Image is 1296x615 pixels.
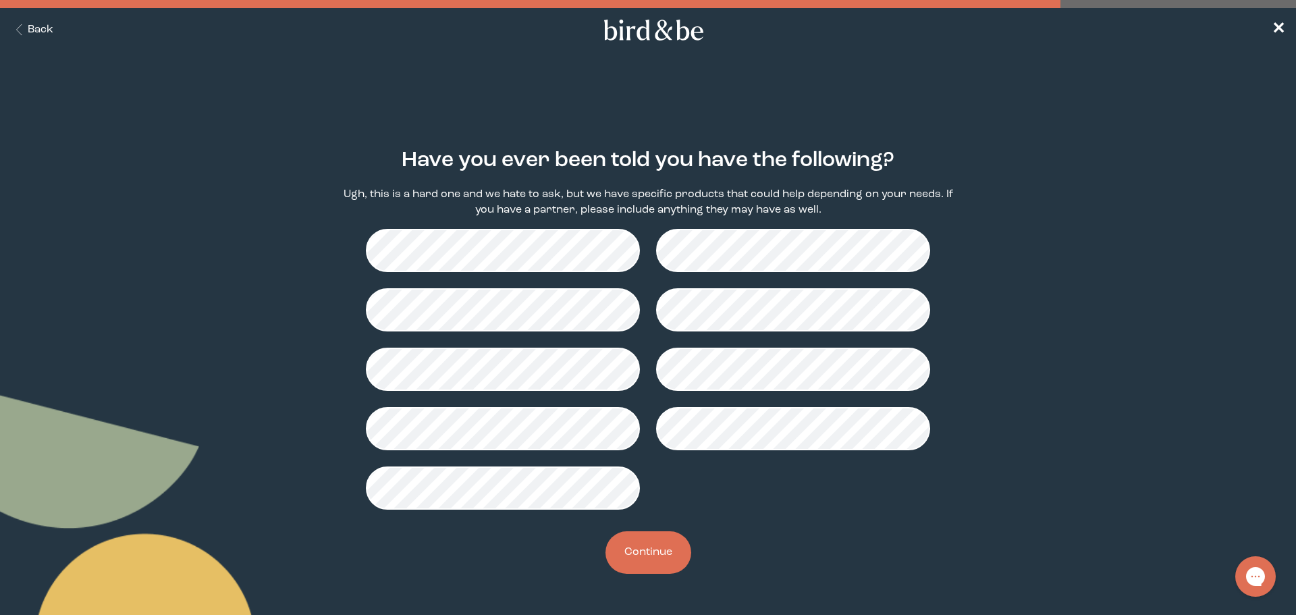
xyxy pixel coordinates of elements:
button: Back Button [11,22,53,38]
iframe: Gorgias live chat messenger [1228,552,1282,601]
span: ✕ [1272,22,1285,38]
a: ✕ [1272,18,1285,42]
p: Ugh, this is a hard one and we hate to ask, but we have specific products that could help dependi... [335,187,961,218]
h2: Have you ever been told you have the following? [402,145,894,176]
button: Continue [605,531,691,574]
